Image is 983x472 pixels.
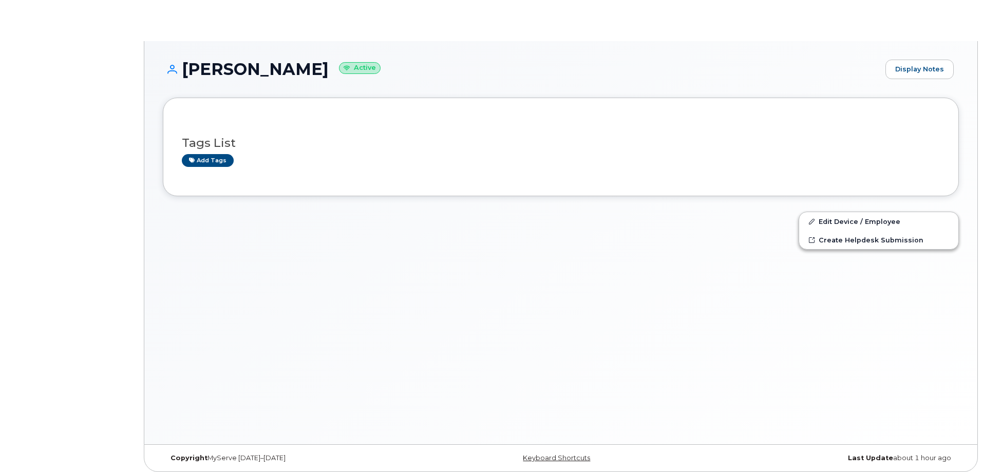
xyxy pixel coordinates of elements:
a: Keyboard Shortcuts [523,454,590,462]
div: about 1 hour ago [693,454,959,462]
a: Add tags [182,154,234,167]
h1: [PERSON_NAME] [163,60,880,78]
a: Display Notes [885,60,954,79]
h3: Tags List [182,137,940,149]
a: Edit Device / Employee [799,212,958,231]
strong: Copyright [171,454,207,462]
div: MyServe [DATE]–[DATE] [163,454,428,462]
strong: Last Update [848,454,893,462]
small: Active [339,62,381,74]
a: Create Helpdesk Submission [799,231,958,249]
